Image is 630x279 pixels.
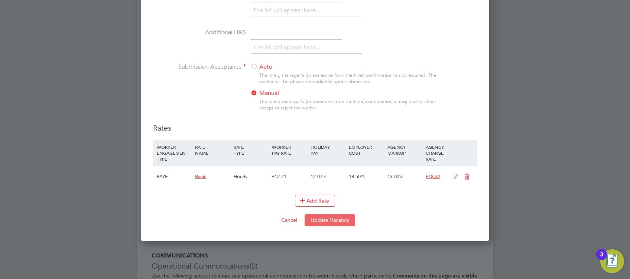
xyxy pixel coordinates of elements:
[275,214,303,226] button: Cancel
[253,42,323,52] li: The list will appear here...
[250,89,343,97] label: Manual
[193,140,231,160] div: RATE NAME
[386,140,424,160] div: AGENCY MARKUP
[153,63,246,71] label: Submission Acceptance
[153,123,477,133] h3: Rates
[250,63,343,71] label: Auto
[155,140,193,165] div: WORKER ENGAGEMENT TYPE
[349,173,365,180] span: 18.50%
[153,29,246,36] label: Additional H&S
[270,140,308,160] div: WORKER PAY RATE
[600,255,603,264] div: 3
[295,195,335,207] button: Add Rate
[309,140,347,160] div: HOLIDAY PAY
[270,166,308,187] div: £12.21
[600,249,624,273] button: Open Resource Center, 3 new notifications
[387,173,403,180] span: 13.00%
[232,166,270,187] div: Hourly
[155,166,193,187] div: PAYE
[232,140,270,160] div: RATE TYPE
[253,6,323,16] li: The list will appear here...
[195,173,206,180] span: Basic
[259,72,440,85] div: The hiring manager's (or someone from the hirer) confirmation is not required. The worker will be...
[311,173,327,180] span: 12.07%
[426,173,440,180] span: £18.32
[259,99,440,111] div: The hiring manager's (or someone from the hirer) confirmation is required to either accept or rej...
[424,140,449,165] div: AGENCY CHARGE RATE
[305,214,355,226] button: Update Vacancy
[347,140,385,160] div: EMPLOYER COST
